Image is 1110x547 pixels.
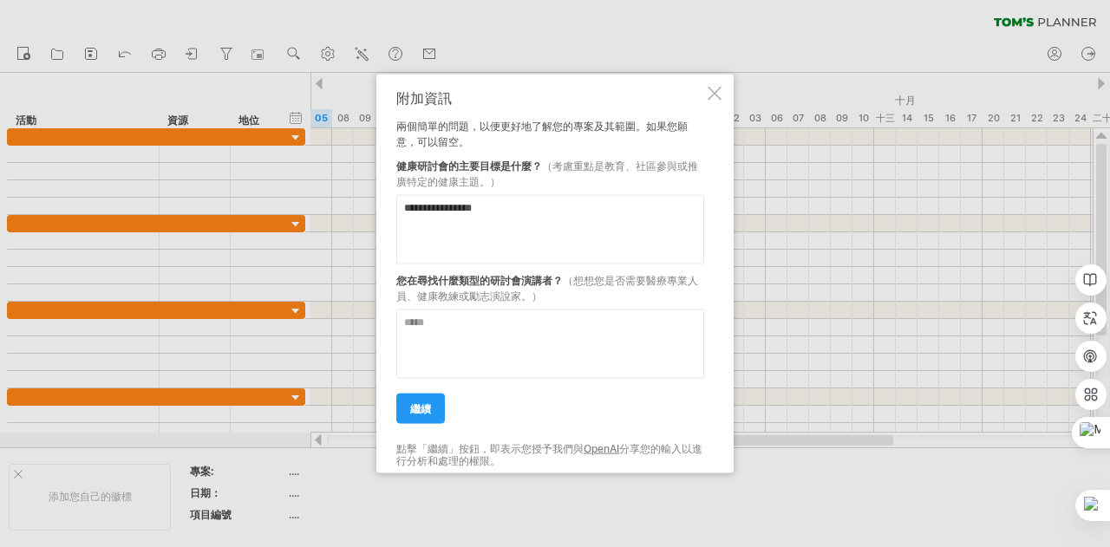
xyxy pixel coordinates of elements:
font: 分享您的輸入以進行分析和處理的權限。 [396,441,702,466]
font: 附加資訊 [396,88,452,106]
a: OpenAI [584,441,619,454]
a: 繼續 [396,393,445,423]
font: 您在尋找什麼類型的研討會演講者？ [396,273,563,286]
font: 兩個簡單的問題，以便更好地了解您的專案及其範圍。如果您願意，可以留空。 [396,119,688,147]
font: 點擊「繼續」按鈕，即表示您授予我們與 [396,441,584,454]
font: 繼續 [410,401,431,414]
font: 健康研討會的主要目標是什麼？ [396,159,542,172]
font: （考慮重點是教育、社區參與或推廣特定的健康主題。） [396,159,698,187]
